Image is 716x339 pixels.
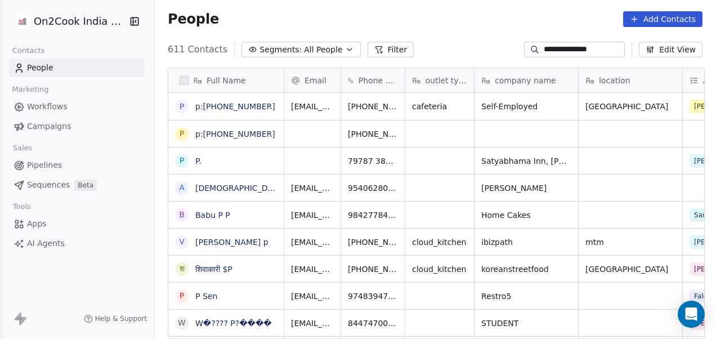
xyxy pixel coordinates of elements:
a: Campaigns [9,117,145,136]
a: Apps [9,215,145,233]
button: Edit View [639,42,702,57]
span: company name [495,75,556,86]
div: P [180,290,184,302]
span: Restro5 [481,291,571,302]
span: mtm [585,237,675,248]
span: [PHONE_NUMBER] [348,101,398,112]
div: श [179,263,184,275]
span: cafeteria [412,101,467,112]
a: P. [195,157,202,166]
a: Babu P P [195,211,230,220]
span: outlet type [426,75,467,86]
div: p [180,101,184,113]
span: 9748394794 [348,291,398,302]
span: 8447470083 [348,318,398,329]
span: [GEOGRAPHIC_DATA] [585,101,675,112]
span: Sequences [27,179,70,191]
span: [PHONE_NUMBER] [348,264,398,275]
span: Marketing [7,81,53,98]
a: [PERSON_NAME] p [195,238,268,247]
a: शिवाकारी $P [195,265,232,274]
span: 9842778454 [348,209,398,221]
span: [EMAIL_ADDRESS][DOMAIN_NAME] [291,318,334,329]
span: Apps [27,218,47,230]
div: outlet type [405,68,474,92]
span: [PHONE_NUMBER] [348,237,398,248]
span: Email [305,75,326,86]
span: All People [304,44,342,56]
a: People [9,59,145,77]
button: Filter [368,42,414,57]
div: p [180,128,184,140]
div: W [178,317,186,329]
span: [EMAIL_ADDRESS][DOMAIN_NAME] [291,291,334,302]
a: AI Agents [9,234,145,253]
span: Pipelines [27,159,62,171]
div: P [180,155,184,167]
div: location [579,68,682,92]
span: [EMAIL_ADDRESS][DOMAIN_NAME] [291,264,334,275]
span: cloud_kitchen [412,237,467,248]
span: Sales [8,140,37,157]
span: On2Cook India Pvt. Ltd. [34,14,127,29]
span: AI Agents [27,238,65,249]
div: company name [475,68,578,92]
span: [PERSON_NAME] [481,182,571,194]
span: Workflows [27,101,68,113]
span: koreanstreetfood [481,264,571,275]
span: cloud_kitchen [412,264,467,275]
div: Email [284,68,341,92]
a: W�???? P?���� [195,319,272,328]
a: Workflows [9,97,145,116]
span: Help & Support [95,314,147,323]
div: B [179,209,185,221]
a: p:[PHONE_NUMBER] [195,102,275,111]
span: [EMAIL_ADDRESS][DOMAIN_NAME] [291,237,334,248]
span: [EMAIL_ADDRESS][DOMAIN_NAME] [291,101,334,112]
a: P Sen [195,292,217,301]
span: People [27,62,53,74]
div: A [179,182,185,194]
span: Self-Employed [481,101,571,112]
div: Open Intercom Messenger [678,301,705,328]
span: 9540628027 [348,182,398,194]
a: [DEMOGRAPHIC_DATA][PERSON_NAME][DEMOGRAPHIC_DATA] [195,184,440,193]
span: Home Cakes [481,209,571,221]
button: On2Cook India Pvt. Ltd. [14,12,122,31]
a: Help & Support [84,314,147,323]
span: 611 Contacts [168,43,227,56]
div: Phone Number [341,68,405,92]
span: Tools [8,198,35,215]
span: Contacts [7,42,50,59]
span: Phone Number [359,75,398,86]
span: location [599,75,630,86]
span: ibizpath [481,237,571,248]
img: on2cook%20logo-04%20copy.jpg [16,15,29,28]
div: v [179,236,185,248]
span: People [168,11,219,28]
span: [EMAIL_ADDRESS][DOMAIN_NAME] [291,182,334,194]
div: Full Name [168,68,284,92]
span: Segments: [259,44,302,56]
span: 79787 38061 [348,155,398,167]
span: Beta [74,180,97,191]
button: Add Contacts [623,11,702,27]
span: STUDENT [481,318,571,329]
span: Full Name [207,75,246,86]
span: Satyabhama Inn, [PERSON_NAME] [481,155,571,167]
span: [GEOGRAPHIC_DATA] [585,264,675,275]
span: [PHONE_NUMBER] [348,128,398,140]
a: Pipelines [9,156,145,175]
a: p:[PHONE_NUMBER] [195,130,275,139]
span: Campaigns [27,121,71,132]
span: [EMAIL_ADDRESS][DOMAIN_NAME] [291,209,334,221]
a: SequencesBeta [9,176,145,194]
